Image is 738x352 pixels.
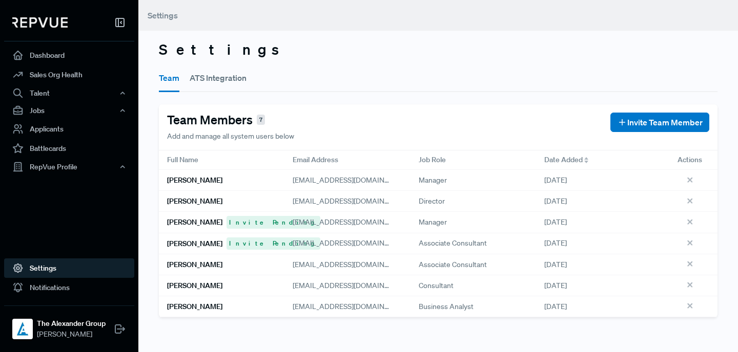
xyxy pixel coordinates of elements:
[678,155,702,165] span: Actions
[419,301,474,312] span: Business Analyst
[536,150,662,170] div: Toggle SortBy
[4,258,134,278] a: Settings
[293,302,410,311] span: [EMAIL_ADDRESS][DOMAIN_NAME]
[4,84,134,102] button: Talent
[167,113,253,127] h4: Team Members
[167,218,222,227] h6: [PERSON_NAME]
[4,119,134,139] a: Applicants
[293,217,410,227] span: [EMAIL_ADDRESS][DOMAIN_NAME]
[167,176,222,185] h6: [PERSON_NAME]
[536,233,662,254] div: [DATE]
[419,259,487,270] span: Associate Consultant
[257,115,265,125] span: 7
[167,239,222,248] h6: [PERSON_NAME]
[190,63,247,92] button: ATS Integration
[167,281,222,290] h6: [PERSON_NAME]
[37,318,106,329] strong: The Alexander Group
[536,191,662,212] div: [DATE]
[4,46,134,65] a: Dashboard
[167,260,222,269] h6: [PERSON_NAME]
[14,321,31,337] img: The Alexander Group
[167,302,222,311] h6: [PERSON_NAME]
[167,197,222,206] h6: [PERSON_NAME]
[4,65,134,84] a: Sales Org Health
[536,170,662,191] div: [DATE]
[419,175,447,186] span: Manager
[536,212,662,233] div: [DATE]
[12,17,68,28] img: RepVue
[4,278,134,297] a: Notifications
[159,41,717,58] h3: Settings
[159,63,179,92] button: Team
[544,155,583,165] span: Date Added
[293,281,410,290] span: [EMAIL_ADDRESS][DOMAIN_NAME]
[293,238,410,248] span: [EMAIL_ADDRESS][DOMAIN_NAME]
[419,196,445,207] span: Director
[293,260,410,269] span: [EMAIL_ADDRESS][DOMAIN_NAME]
[167,155,198,165] span: Full Name
[227,237,320,250] span: Invite Pending
[419,280,454,291] span: Consultant
[293,155,338,165] span: Email Address
[4,139,134,158] a: Battlecards
[227,216,320,228] span: Invite Pending
[37,329,106,340] span: [PERSON_NAME]
[167,131,294,142] p: Add and manage all system users below
[4,158,134,175] button: RepVue Profile
[148,10,178,20] span: Settings
[293,196,410,206] span: [EMAIL_ADDRESS][DOMAIN_NAME]
[536,254,662,275] div: [DATE]
[293,175,410,185] span: [EMAIL_ADDRESS][DOMAIN_NAME]
[4,305,134,344] a: The Alexander GroupThe Alexander Group[PERSON_NAME]
[610,113,709,132] button: Invite Team Member
[627,116,703,128] span: Invite Team Member
[419,238,487,249] span: Associate Consultant
[536,275,662,296] div: [DATE]
[536,296,662,317] div: [DATE]
[4,102,134,119] button: Jobs
[419,217,447,228] span: Manager
[419,155,446,165] span: Job Role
